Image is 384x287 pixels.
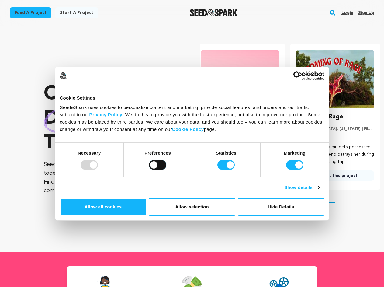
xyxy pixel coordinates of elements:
button: Hide Details [238,198,324,216]
p: [GEOGRAPHIC_DATA], [US_STATE] | Film Short [296,127,374,131]
a: Sign up [358,8,374,18]
button: Allow all cookies [60,198,147,216]
p: Crowdfunding that . [44,82,176,155]
strong: Marketing [284,150,306,156]
div: Cookie Settings [60,94,324,101]
img: logo [60,72,67,79]
a: Privacy Policy [89,112,123,117]
p: Seed&Spark is where creators and audiences work together to bring incredible new projects to life... [44,160,176,195]
a: Cookie Policy [172,127,204,132]
img: Coming of Rage image [296,50,374,108]
strong: Statistics [216,150,237,156]
a: Login [341,8,353,18]
a: Show details [284,184,320,191]
img: Seed&Spark Logo Dark Mode [190,9,237,16]
p: Horror, Nature [296,134,374,139]
strong: Preferences [144,150,171,156]
a: Seed&Spark Homepage [190,9,237,16]
a: Support this project [296,170,374,181]
p: A shy indigenous girl gets possessed after her best friend betrays her during their annual campin... [296,144,374,165]
img: CHICAS Pilot image [201,50,279,108]
a: Usercentrics Cookiebot - opens in a new window [271,71,324,80]
strong: Necessary [78,150,101,156]
button: Allow selection [149,198,235,216]
a: Start a project [55,7,98,18]
img: hand sketched image [44,104,101,133]
a: Fund a project [10,7,51,18]
div: Seed&Spark uses cookies to personalize content and marketing, provide social features, and unders... [60,104,324,133]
